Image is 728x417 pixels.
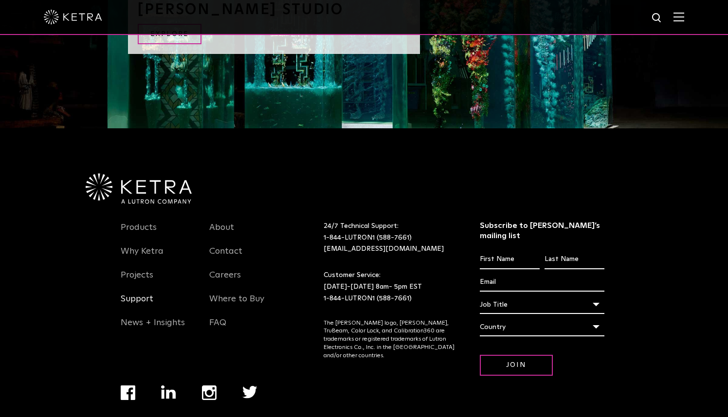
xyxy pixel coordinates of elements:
input: First Name [480,250,540,269]
p: The [PERSON_NAME] logo, [PERSON_NAME], TruBeam, Color Lock, and Calibration360 are trademarks or ... [324,319,455,360]
a: News + Insights [121,317,185,340]
img: search icon [651,12,663,24]
a: Projects [121,270,153,292]
img: facebook [121,385,135,400]
a: Where to Buy [209,294,264,316]
a: Contact [209,246,242,268]
div: Navigation Menu [121,221,195,340]
div: Country [480,318,605,336]
img: ketra-logo-2019-white [44,10,102,24]
img: Ketra-aLutronCo_White_RGB [86,174,192,204]
div: Navigation Menu [209,221,283,340]
a: 1-844-LUTRON1 (588-7661) [324,295,412,302]
p: Customer Service: [DATE]-[DATE] 8am- 5pm EST [324,270,455,304]
input: Last Name [545,250,604,269]
p: 24/7 Technical Support: [324,221,455,255]
a: About [209,222,234,244]
div: Job Title [480,295,605,314]
h3: Subscribe to [PERSON_NAME]’s mailing list [480,221,605,241]
img: linkedin [161,385,176,399]
img: Hamburger%20Nav.svg [673,12,684,21]
a: Support [121,294,153,316]
input: Email [480,273,605,292]
a: [EMAIL_ADDRESS][DOMAIN_NAME] [324,245,444,252]
a: 1-844-LUTRON1 (588-7661) [324,234,412,241]
a: FAQ [209,317,226,340]
input: Join [480,355,553,376]
img: twitter [242,386,257,399]
img: instagram [202,385,217,400]
a: Why Ketra [121,246,164,268]
a: Careers [209,270,241,292]
a: Products [121,222,157,244]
